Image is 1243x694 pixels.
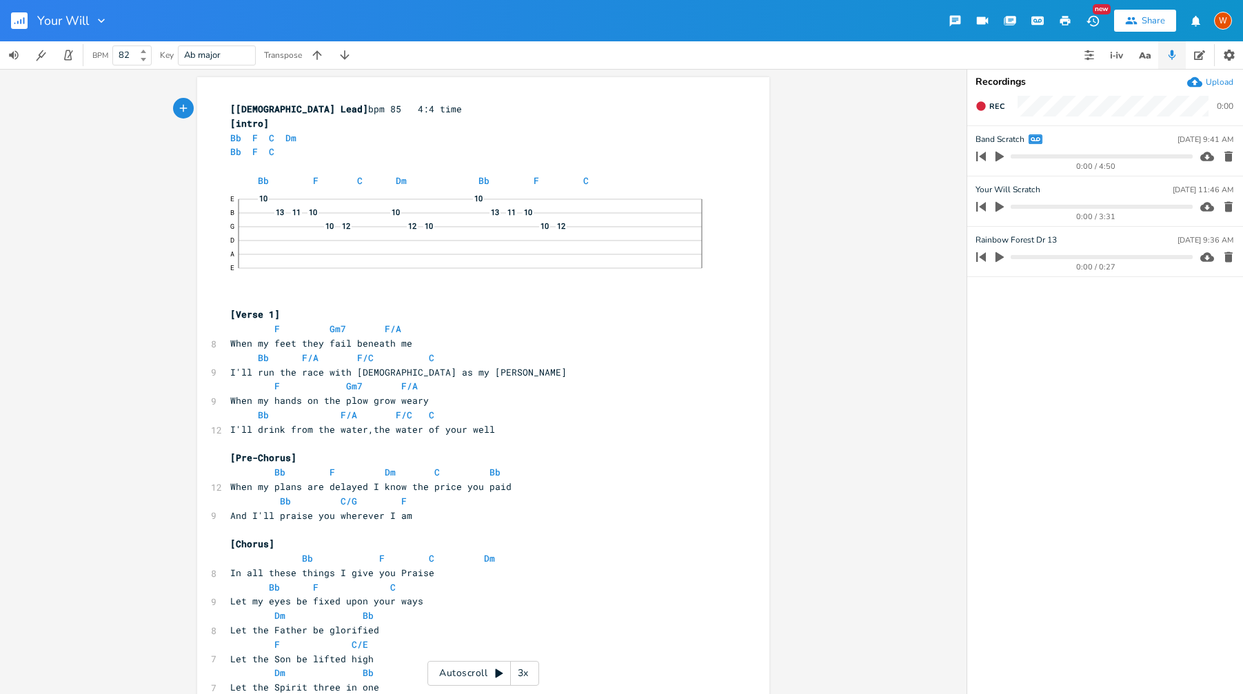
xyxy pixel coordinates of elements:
span: C [357,174,363,187]
span: Gm7 [346,380,363,392]
button: Share [1114,10,1176,32]
div: 0:00 / 0:27 [1000,263,1193,271]
div: Upload [1206,76,1233,88]
span: F [274,323,280,335]
span: Bb [258,351,269,364]
span: Band Scratch [976,133,1024,146]
span: 10 [423,222,434,229]
span: [Pre-Chorus] [230,451,296,464]
span: Bb [230,132,241,144]
span: Rainbow Forest Dr 13 [976,234,1057,247]
span: Dm [285,132,296,144]
span: Let the Spirit three in one [230,681,379,693]
span: C [583,174,589,187]
div: Key [160,51,174,59]
span: When my feet they fail beneath me [230,337,412,349]
text: B [230,208,234,217]
button: W [1214,5,1232,37]
span: And I'll praise you wherever I am [230,509,412,522]
span: I'll drink from the water,the water of your well [230,423,495,436]
span: 11 [506,208,517,216]
span: In all these things I give you Praise [230,567,434,579]
span: F/C [357,351,374,364]
span: When my plans are delayed I know the price you paid [230,480,512,493]
div: [DATE] 9:36 AM [1178,236,1233,244]
span: Bb [258,409,269,421]
button: Upload [1187,74,1233,90]
div: 0:00 [1217,102,1233,110]
span: Bb [274,466,285,478]
span: C/E [352,638,368,651]
span: F [252,132,258,144]
span: Bb [230,145,241,158]
div: 0:00 / 4:50 [1000,163,1193,170]
span: C [390,581,396,593]
span: F [534,174,539,187]
span: C [269,132,274,144]
span: bpm 85 4:4 time [230,103,462,115]
span: C/G [341,495,357,507]
div: Autoscroll [427,661,539,686]
span: C [429,552,434,564]
span: F [401,495,407,507]
span: F [313,581,319,593]
span: Dm [274,609,285,622]
div: [DATE] 11:46 AM [1173,186,1233,194]
span: Dm [274,666,285,679]
span: 10 [324,222,335,229]
text: D [230,236,234,245]
span: 11 [291,208,302,216]
span: F/A [385,323,401,335]
span: 10 [539,222,550,229]
span: C [429,409,434,421]
span: 10 [473,194,484,202]
span: F [274,638,280,651]
text: A [230,249,234,258]
span: 10 [523,208,534,216]
text: E [230,194,234,203]
span: F/A [302,351,319,364]
button: Rec [970,95,1010,117]
span: F/A [401,380,418,392]
span: [intro] [230,117,269,130]
div: [DATE] 9:41 AM [1178,136,1233,143]
span: F [379,552,385,564]
span: Dm [484,552,495,564]
div: Share [1142,14,1165,27]
text: G [230,222,234,231]
span: Bb [489,466,501,478]
div: Worship Pastor [1214,12,1232,30]
div: 0:00 / 3:31 [1000,213,1193,221]
span: F/A [341,409,357,421]
span: I'll run the race with [DEMOGRAPHIC_DATA] as my [PERSON_NAME] [230,366,567,378]
div: Transpose [264,51,302,59]
span: Dm [385,466,396,478]
span: 12 [341,222,352,229]
text: E [230,263,234,272]
span: Bb [269,581,280,593]
span: Bb [363,666,374,679]
span: Let the Son be lifted high [230,653,374,665]
span: When my hands on the plow grow weary [230,394,429,407]
span: Bb [258,174,269,187]
button: New [1079,8,1106,33]
span: [Verse 1] [230,308,280,320]
span: 12 [556,222,567,229]
span: F/C [396,409,412,421]
span: Gm7 [330,323,346,335]
span: C [434,466,440,478]
span: F [252,145,258,158]
div: Recordings [976,77,1235,87]
div: New [1093,4,1111,14]
span: F [274,380,280,392]
span: [[DEMOGRAPHIC_DATA] Lead] [230,103,368,115]
span: Bb [302,552,313,564]
span: Let the Father be glorified [230,624,379,636]
span: C [429,351,434,364]
span: F [330,466,335,478]
span: Dm [396,174,407,187]
span: 12 [407,222,418,229]
span: [Chorus] [230,538,274,550]
span: Let my eyes be fixed upon your ways [230,595,423,607]
span: 13 [489,208,501,216]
